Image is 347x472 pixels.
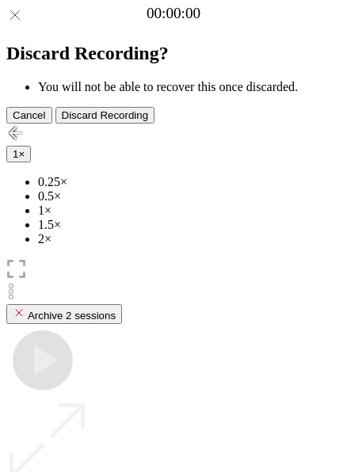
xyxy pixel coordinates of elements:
button: Archive 2 sessions [6,304,122,324]
span: 1 [13,148,18,160]
a: 00:00:00 [147,5,200,22]
li: 2× [38,232,341,246]
li: 1× [38,204,341,218]
button: 1× [6,146,31,162]
li: 0.5× [38,189,341,204]
button: Discard Recording [55,107,155,124]
h2: Discard Recording? [6,43,341,64]
li: You will not be able to recover this once discarded. [38,80,341,94]
li: 0.25× [38,175,341,189]
li: 1.5× [38,218,341,232]
button: Cancel [6,107,52,124]
div: Archive 2 sessions [13,306,116,322]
